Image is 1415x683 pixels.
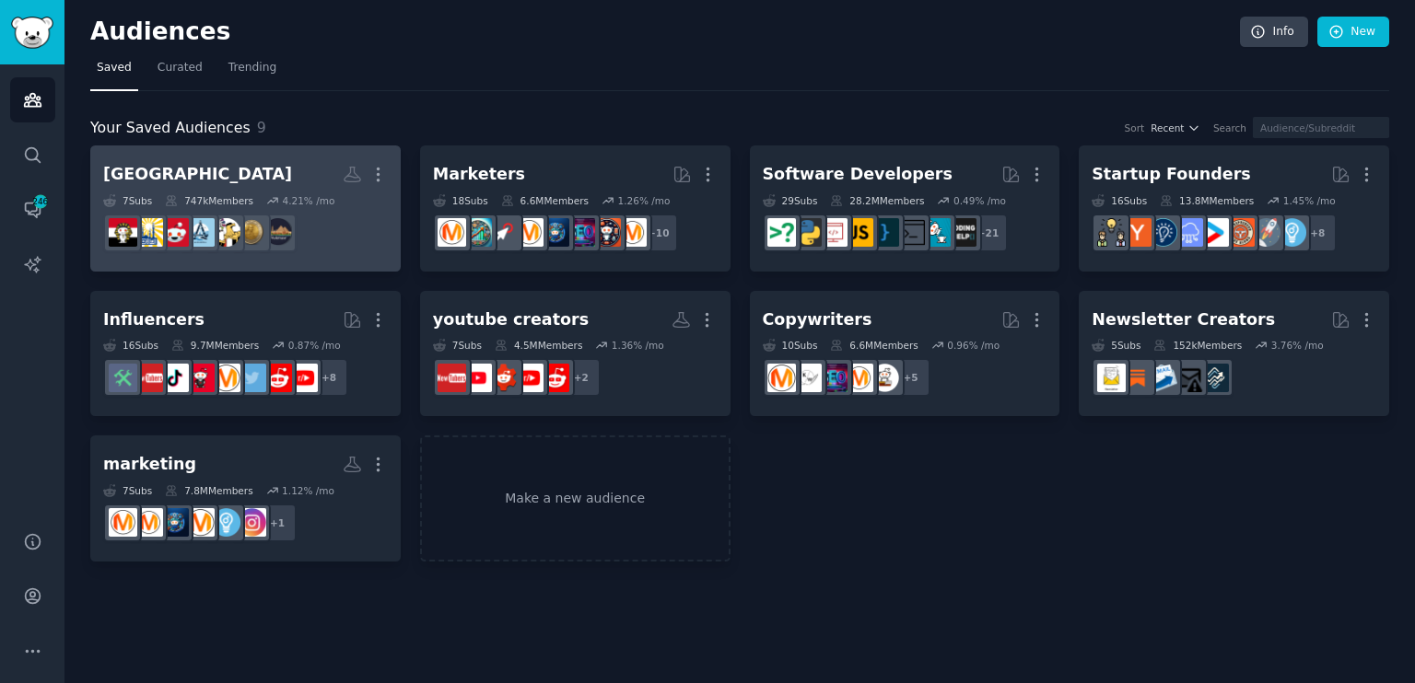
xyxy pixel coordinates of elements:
div: Copywriters [763,308,872,331]
div: 7 Sub s [103,484,152,497]
img: Askmasr [263,218,292,247]
img: emailmarketingnow [1200,364,1229,392]
img: ycombinator [1123,218,1152,247]
img: digital_marketing [160,508,189,537]
img: KeepWriting [793,364,822,392]
div: Newsletter Creators [1092,308,1275,331]
a: 246 [10,187,55,232]
span: Curated [158,60,203,76]
a: Marketers18Subs6.6MMembers1.26% /mo+10marketingsocialmediaSEOdigital_marketingadvertisingPPCAffil... [420,145,731,272]
div: 16 Sub s [103,339,158,352]
div: 7 Sub s [103,194,152,207]
img: PersonalFinanceEgypt [238,218,266,247]
span: Trending [228,60,276,76]
img: CAIRO [134,218,163,247]
a: Make a new audience [420,435,731,561]
a: Saved [90,53,138,91]
img: webdev [819,218,848,247]
img: askegypt [212,218,240,247]
h2: Audiences [90,17,1240,47]
a: youtube creators7Subs4.5MMembers1.36% /mo+2SmallYoutubersyoutubersPartneredYoutubeyoutubeNewTubers [420,291,731,417]
div: 4.5M Members [495,339,582,352]
img: writing [871,364,899,392]
div: + 8 [1298,214,1337,252]
div: + 2 [562,358,601,397]
a: marketing7Subs7.8MMembers1.12% /mo+1InstagramMarketingEntrepreneurcontent_marketingdigital_market... [90,435,401,561]
div: 16 Sub s [1092,194,1147,207]
img: Newsletters [1097,364,1126,392]
div: Search [1213,122,1246,134]
a: Curated [151,53,209,91]
div: 747k Members [165,194,253,207]
img: SmallYoutubers [263,364,292,392]
div: 10 Sub s [763,339,818,352]
img: content_marketing [212,364,240,392]
img: SmallYTChannel [186,364,215,392]
div: 9.7M Members [171,339,259,352]
img: Affiliatemarketing [463,218,492,247]
div: 0.87 % /mo [288,339,341,352]
span: Saved [97,60,132,76]
img: Emailmarketing [1149,364,1177,392]
img: socialmedia [592,218,621,247]
div: + 5 [892,358,930,397]
img: youtubers [515,364,544,392]
img: PPC [489,218,518,247]
img: advertising [515,218,544,247]
img: opensource [922,218,951,247]
div: 18 Sub s [433,194,488,207]
img: digital_marketing [541,218,569,247]
div: 1.12 % /mo [282,484,334,497]
img: marketing [845,364,873,392]
a: [GEOGRAPHIC_DATA]7Subs747kMembers4.21% /moAskmasrPersonalFinanceEgyptaskegyptAlexandriaEgyRedditM... [90,145,401,272]
a: Startup Founders16Subs13.8MMembers1.45% /mo+8EntrepreneurstartupsEntrepreneurRideAlongstartupSaaS... [1079,145,1389,272]
img: SaaS [1175,218,1203,247]
div: + 21 [969,214,1008,252]
img: AlexandriaEgy [186,218,215,247]
img: marketing [134,508,163,537]
div: 0.49 % /mo [953,194,1006,207]
img: cscareerquestions [767,218,796,247]
a: New [1317,17,1389,48]
img: content_marketing [767,364,796,392]
img: email [1175,364,1203,392]
img: PartneredYoutube [489,364,518,392]
img: startup [1200,218,1229,247]
img: SEO [567,218,595,247]
img: Tiktokhelp [160,364,189,392]
img: startups [1252,218,1281,247]
img: InstagramMarketing [238,508,266,537]
div: 152k Members [1153,339,1242,352]
a: Info [1240,17,1308,48]
img: contentcreation [109,364,137,392]
div: 0.96 % /mo [947,339,1000,352]
div: 7.8M Members [165,484,252,497]
img: DigitalMarketing [438,218,466,247]
img: Substack [1123,364,1152,392]
div: 1.36 % /mo [612,339,664,352]
div: 28.2M Members [830,194,924,207]
img: DigitalMarketing [109,508,137,537]
img: Entrepreneur [1278,218,1306,247]
span: 246 [32,195,49,208]
img: Python [793,218,822,247]
img: Twitter [238,364,266,392]
a: Software Developers29Subs28.2MMembers0.49% /mo+21CodingHelpopensourceAskProgrammingprogrammingjav... [750,145,1060,272]
img: EntrepreneurRideAlong [1226,218,1255,247]
a: Influencers16Subs9.7MMembers0.87% /mo+8youtubersSmallYoutubersTwittercontent_marketingSmallYTChan... [90,291,401,417]
div: Sort [1125,122,1145,134]
div: 1.45 % /mo [1283,194,1336,207]
div: + 10 [639,214,678,252]
img: AskProgramming [896,218,925,247]
span: 9 [257,119,266,136]
div: + 1 [258,504,297,542]
img: marketing [618,218,647,247]
div: 13.8M Members [1160,194,1254,207]
span: Recent [1151,122,1184,134]
button: Recent [1151,122,1200,134]
a: Trending [222,53,283,91]
img: growmybusiness [1097,218,1126,247]
div: 4.21 % /mo [282,194,334,207]
img: Entrepreneurship [1149,218,1177,247]
div: Startup Founders [1092,163,1250,186]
